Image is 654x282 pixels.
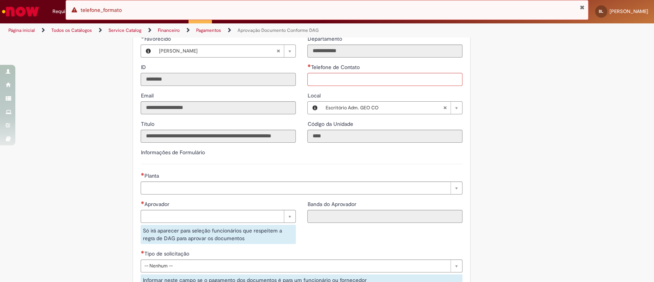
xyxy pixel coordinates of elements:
[144,250,190,257] span: Tipo de solicitação
[307,45,462,58] input: Departamento
[325,102,443,114] span: Escritório Adm. GEO CO
[144,172,160,179] span: Necessários - Planta
[141,173,144,176] span: Necessários
[599,9,603,14] span: BL
[321,102,462,114] a: Escritório Adm. GEO COLimpar campo Local
[108,27,141,33] a: Service Catalog
[141,101,296,114] input: Email
[610,8,648,15] span: [PERSON_NAME]
[308,102,321,114] button: Local, Visualizar este registro Escritório Adm. GEO CO
[307,200,357,208] label: Somente leitura - Banda do Aprovador
[141,251,144,254] span: Necessários
[1,4,40,19] img: ServiceNow
[141,120,156,128] label: Somente leitura - Título
[52,8,79,15] span: Requisições
[307,92,322,99] span: Local
[144,35,172,42] span: Necessários - Favorecido
[80,7,122,13] span: telefone_formato
[579,4,584,10] button: Fechar Notificação
[51,27,92,33] a: Todos os Catálogos
[141,36,144,39] span: Obrigatório Preenchido
[141,201,144,204] span: Necessários
[144,201,170,208] span: Aprovador
[6,23,430,38] ul: Trilhas de página
[141,210,296,223] a: Limpar campo Aprovador
[155,45,295,57] a: [PERSON_NAME]Limpar campo Favorecido
[307,130,462,143] input: Código da Unidade
[307,120,354,128] label: Somente leitura - Código da Unidade
[439,102,451,114] abbr: Limpar campo Local
[307,210,462,223] input: Banda do Aprovador
[141,181,462,195] a: Limpar campo Planta
[238,27,319,33] a: Aprovação Documento Conforme DAG
[141,149,205,156] label: Informações de Formulário
[307,73,462,86] input: Telefone de Contato
[307,35,343,42] span: Somente leitura - Departamento
[311,64,361,71] span: Telefone de Contato
[196,27,221,33] a: Pagamentos
[272,45,284,57] abbr: Limpar campo Favorecido
[141,73,296,86] input: ID
[141,225,296,244] div: Só irá aparecer para seleção funcionários que respeitem a regra de DAG para aprovar os documentos
[141,63,147,71] label: Somente leitura - ID
[141,130,296,143] input: Título
[141,64,147,71] span: Somente leitura - ID
[307,201,357,208] span: Somente leitura - Banda do Aprovador
[141,92,155,99] label: Somente leitura - Email
[307,64,311,67] span: Necessários
[144,260,447,272] span: -- Nenhum --
[307,120,354,127] span: Somente leitura - Código da Unidade
[8,27,35,33] a: Página inicial
[141,120,156,127] span: Somente leitura - Título
[141,45,155,57] button: Favorecido, Visualizar este registro Gabriel Dourado Bianchini
[307,35,343,43] label: Somente leitura - Departamento
[158,27,180,33] a: Financeiro
[159,45,276,57] span: [PERSON_NAME]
